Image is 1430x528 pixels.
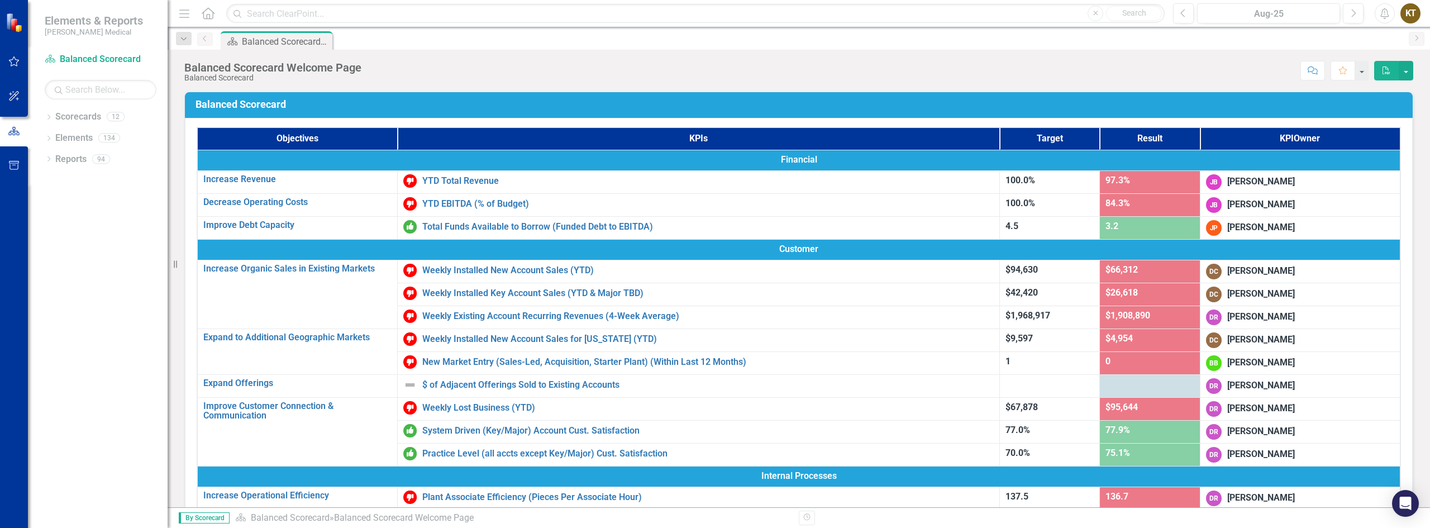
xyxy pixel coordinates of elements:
[403,355,417,369] img: Below Target
[1227,356,1295,369] div: [PERSON_NAME]
[203,243,1394,256] span: Customer
[1227,402,1295,415] div: [PERSON_NAME]
[1005,425,1030,435] span: 77.0%
[1105,264,1138,275] span: $66,312
[403,332,417,346] img: Below Target
[1227,221,1295,234] div: [PERSON_NAME]
[1005,448,1030,458] span: 70.0%
[422,403,994,413] a: Weekly Lost Business (YTD)
[403,220,417,234] img: On or Above Target
[92,154,110,164] div: 94
[1227,311,1295,324] div: [PERSON_NAME]
[1201,7,1336,21] div: Aug-25
[1227,334,1295,346] div: [PERSON_NAME]
[55,132,93,145] a: Elements
[1105,175,1130,185] span: 97.3%
[179,512,230,524] span: By Scorecard
[98,134,120,143] div: 134
[1206,491,1222,506] div: DR
[1005,175,1035,185] span: 100.0%
[1105,491,1128,502] span: 136.7
[1122,8,1146,17] span: Search
[1005,221,1018,231] span: 4.5
[422,492,994,502] a: Plant Associate Efficiency (Pieces Per Associate Hour)
[422,426,994,436] a: System Driven (Key/Major) Account Cust. Satisfaction
[1227,288,1295,301] div: [PERSON_NAME]
[1227,175,1295,188] div: [PERSON_NAME]
[403,264,417,277] img: Below Target
[403,447,417,460] img: On or Above Target
[403,378,417,392] img: Not Defined
[203,174,392,184] a: Increase Revenue
[45,80,156,99] input: Search Below...
[1227,198,1295,211] div: [PERSON_NAME]
[1227,425,1295,438] div: [PERSON_NAME]
[45,27,143,36] small: [PERSON_NAME] Medical
[1105,310,1150,321] span: $1,908,890
[1206,332,1222,348] div: DC
[1105,402,1138,412] span: $95,644
[1005,198,1035,208] span: 100.0%
[1005,310,1050,321] span: $1,968,917
[403,197,417,211] img: Below Target
[1005,264,1038,275] span: $94,630
[1105,356,1110,367] span: 0
[1227,492,1295,505] div: [PERSON_NAME]
[1206,220,1222,236] div: JP
[1206,424,1222,440] div: DR
[196,99,1406,110] h3: Balanced Scorecard
[184,61,361,74] div: Balanced Scorecard Welcome Page
[1206,310,1222,325] div: DR
[1206,287,1222,302] div: DC
[226,4,1165,23] input: Search ClearPoint...
[422,449,994,459] a: Practice Level (all accts except Key/Major) Cust. Satisfaction
[403,401,417,415] img: Below Target
[1105,287,1138,298] span: $26,618
[403,287,417,300] img: Below Target
[1005,356,1010,367] span: 1
[403,491,417,504] img: Below Target
[203,491,392,501] a: Increase Operational Efficiency
[422,288,994,298] a: Weekly Installed Key Account Sales (YTD & Major TBD)
[1206,447,1222,463] div: DR
[55,111,101,123] a: Scorecards
[184,74,361,82] div: Balanced Scorecard
[1206,197,1222,213] div: JB
[1206,174,1222,190] div: JB
[55,153,87,166] a: Reports
[1400,3,1421,23] button: KT
[107,112,125,122] div: 12
[1206,355,1222,371] div: BB
[1106,6,1162,21] button: Search
[1227,379,1295,392] div: [PERSON_NAME]
[203,154,1394,167] span: Financial
[45,53,156,66] a: Balanced Scorecard
[1206,378,1222,394] div: DR
[422,334,994,344] a: Weekly Installed New Account Sales for [US_STATE] (YTD)
[422,311,994,321] a: Weekly Existing Account Recurring Revenues (4-Week Average)
[203,220,392,230] a: Improve Debt Capacity
[203,470,1394,483] span: Internal Processes
[1105,333,1133,344] span: $4,954
[422,380,994,390] a: $ of Adjacent Offerings Sold to Existing Accounts
[403,310,417,323] img: Below Target
[203,332,392,343] a: Expand to Additional Geographic Markets
[1105,221,1118,231] span: 3.2
[203,401,392,421] a: Improve Customer Connection & Communication
[422,222,994,232] a: Total Funds Available to Borrow (Funded Debt to EBITDA)
[1392,490,1419,517] div: Open Intercom Messenger
[422,176,994,186] a: YTD Total Revenue
[1197,3,1340,23] button: Aug-25
[1005,287,1038,298] span: $42,420
[203,264,392,274] a: Increase Organic Sales in Existing Markets
[1206,264,1222,279] div: DC
[45,14,143,27] span: Elements & Reports
[1227,265,1295,278] div: [PERSON_NAME]
[203,197,392,207] a: Decrease Operating Costs
[334,512,474,523] div: Balanced Scorecard Welcome Page
[203,378,392,388] a: Expand Offerings
[403,174,417,188] img: Below Target
[422,199,994,209] a: YTD EBITDA (% of Budget)
[1005,491,1028,502] span: 137.5
[1105,425,1130,435] span: 77.9%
